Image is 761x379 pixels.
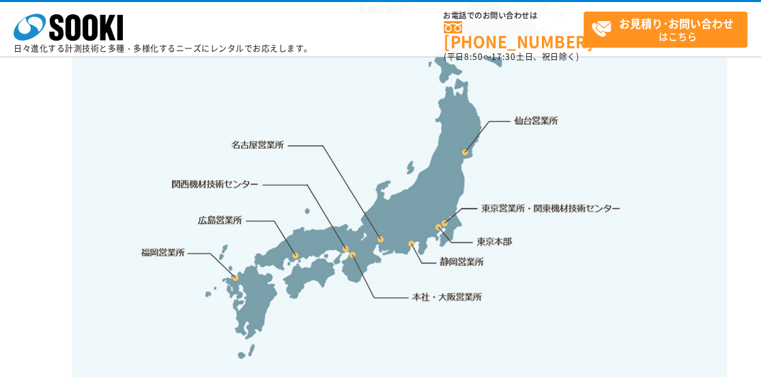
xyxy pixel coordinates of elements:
a: 福岡営業所 [141,245,185,259]
p: 日々進化する計測技術と多種・多様化するニーズにレンタルでお応えします。 [14,44,313,52]
span: (平日 ～ 土日、祝日除く) [444,50,579,63]
a: 本社・大阪営業所 [411,290,483,303]
a: 関西機材技術センター [172,177,259,191]
strong: お見積り･お問い合わせ [619,15,734,31]
a: 静岡営業所 [440,255,484,269]
a: 広島営業所 [199,213,243,226]
a: お見積り･お問い合わせはこちら [584,12,747,48]
span: はこちら [591,12,747,46]
a: 東京営業所・関東機材技術センター [482,201,622,215]
span: 8:50 [464,50,483,63]
span: お電話でのお問い合わせは [444,12,584,20]
a: 仙台営業所 [514,114,558,127]
span: 17:30 [491,50,516,63]
a: [PHONE_NUMBER] [444,21,584,49]
a: 東京本部 [477,235,513,249]
a: 名古屋営業所 [231,138,285,152]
